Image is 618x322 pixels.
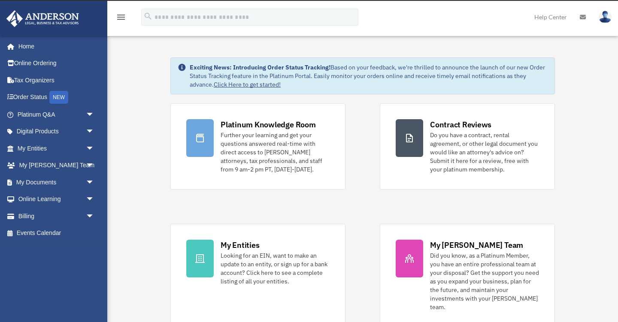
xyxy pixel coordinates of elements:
[221,119,316,130] div: Platinum Knowledge Room
[6,157,107,174] a: My [PERSON_NAME] Teamarrow_drop_down
[86,140,103,157] span: arrow_drop_down
[4,10,82,27] img: Anderson Advisors Platinum Portal
[6,208,107,225] a: Billingarrow_drop_down
[6,140,107,157] a: My Entitiesarrow_drop_down
[86,123,103,141] span: arrow_drop_down
[6,225,107,242] a: Events Calendar
[6,38,103,55] a: Home
[214,81,281,88] a: Click Here to get started!
[6,55,107,72] a: Online Ordering
[6,106,107,123] a: Platinum Q&Aarrow_drop_down
[6,174,107,191] a: My Documentsarrow_drop_down
[430,119,491,130] div: Contract Reviews
[86,191,103,208] span: arrow_drop_down
[430,240,523,250] div: My [PERSON_NAME] Team
[6,89,107,106] a: Order StatusNEW
[221,240,259,250] div: My Entities
[380,103,555,190] a: Contract Reviews Do you have a contract, rental agreement, or other legal document you would like...
[170,103,345,190] a: Platinum Knowledge Room Further your learning and get your questions answered real-time with dire...
[86,208,103,225] span: arrow_drop_down
[190,63,548,89] div: Based on your feedback, we're thrilled to announce the launch of our new Order Status Tracking fe...
[143,12,153,21] i: search
[599,11,612,23] img: User Pic
[86,106,103,123] span: arrow_drop_down
[221,251,330,286] div: Looking for an EIN, want to make an update to an entity, or sign up for a bank account? Click her...
[116,15,126,22] a: menu
[6,123,107,140] a: Digital Productsarrow_drop_down
[6,191,107,208] a: Online Learningarrow_drop_down
[190,63,330,71] strong: Exciting News: Introducing Order Status Tracking!
[86,157,103,175] span: arrow_drop_down
[116,12,126,22] i: menu
[430,131,539,174] div: Do you have a contract, rental agreement, or other legal document you would like an attorney's ad...
[86,174,103,191] span: arrow_drop_down
[430,251,539,311] div: Did you know, as a Platinum Member, you have an entire professional team at your disposal? Get th...
[49,91,68,104] div: NEW
[6,72,107,89] a: Tax Organizers
[221,131,330,174] div: Further your learning and get your questions answered real-time with direct access to [PERSON_NAM...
